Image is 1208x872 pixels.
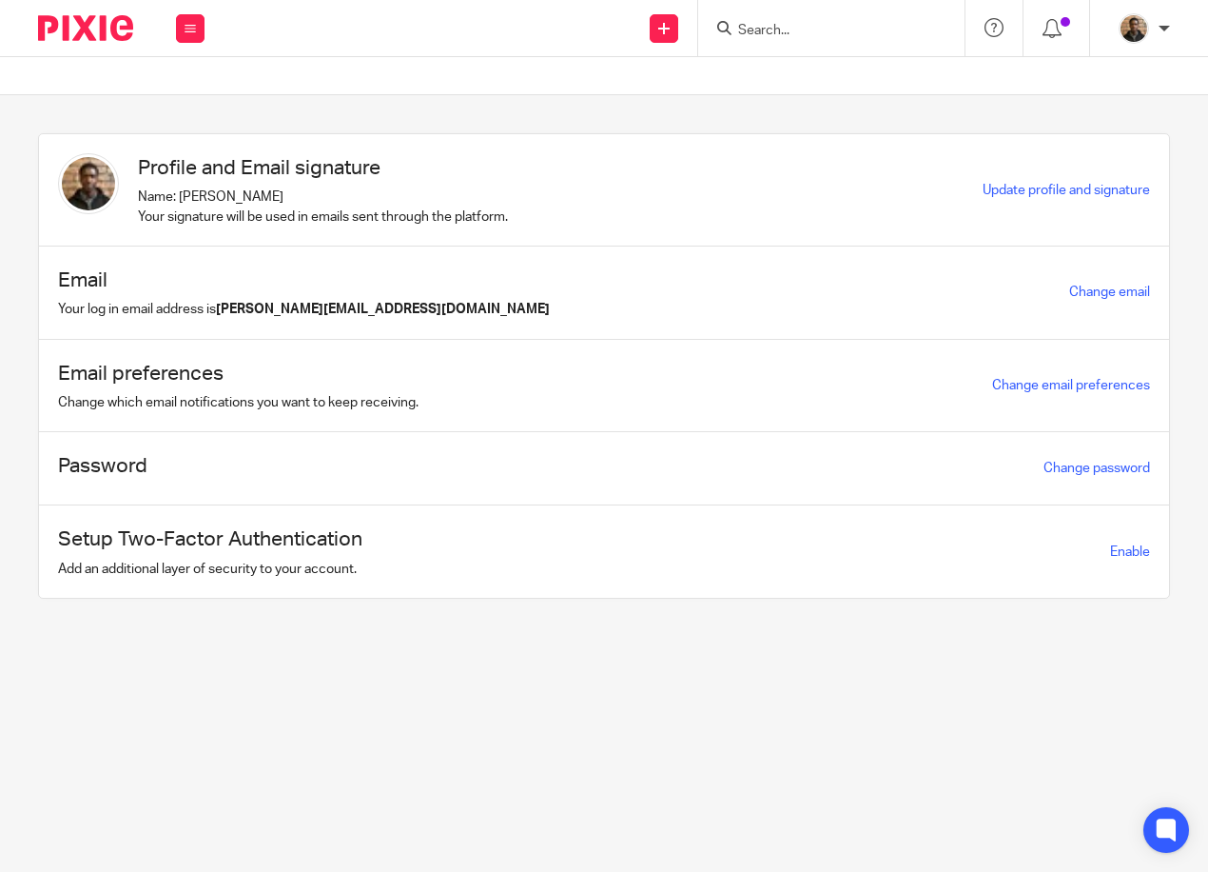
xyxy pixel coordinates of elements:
[1043,462,1150,475] a: Change password
[58,393,419,412] p: Change which email notifications you want to keep receiving.
[736,23,907,40] input: Search
[1119,13,1149,44] img: WhatsApp%20Image%202025-04-23%20.jpg
[58,560,362,579] p: Add an additional layer of security to your account.
[138,188,508,227] p: Name: [PERSON_NAME] Your signature will be used in emails sent through the platform.
[58,153,119,214] img: WhatsApp%20Image%202025-04-23%20.jpg
[58,359,419,388] h1: Email preferences
[58,300,550,319] p: Your log in email address is
[983,184,1150,197] a: Update profile and signature
[992,379,1150,392] a: Change email preferences
[58,266,550,295] h1: Email
[58,525,362,554] h1: Setup Two-Factor Authentication
[1069,286,1150,299] a: Change email
[138,153,508,183] h1: Profile and Email signature
[58,451,147,481] h1: Password
[1110,545,1150,559] span: Enable
[216,303,550,316] b: [PERSON_NAME][EMAIL_ADDRESS][DOMAIN_NAME]
[38,15,133,41] img: Pixie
